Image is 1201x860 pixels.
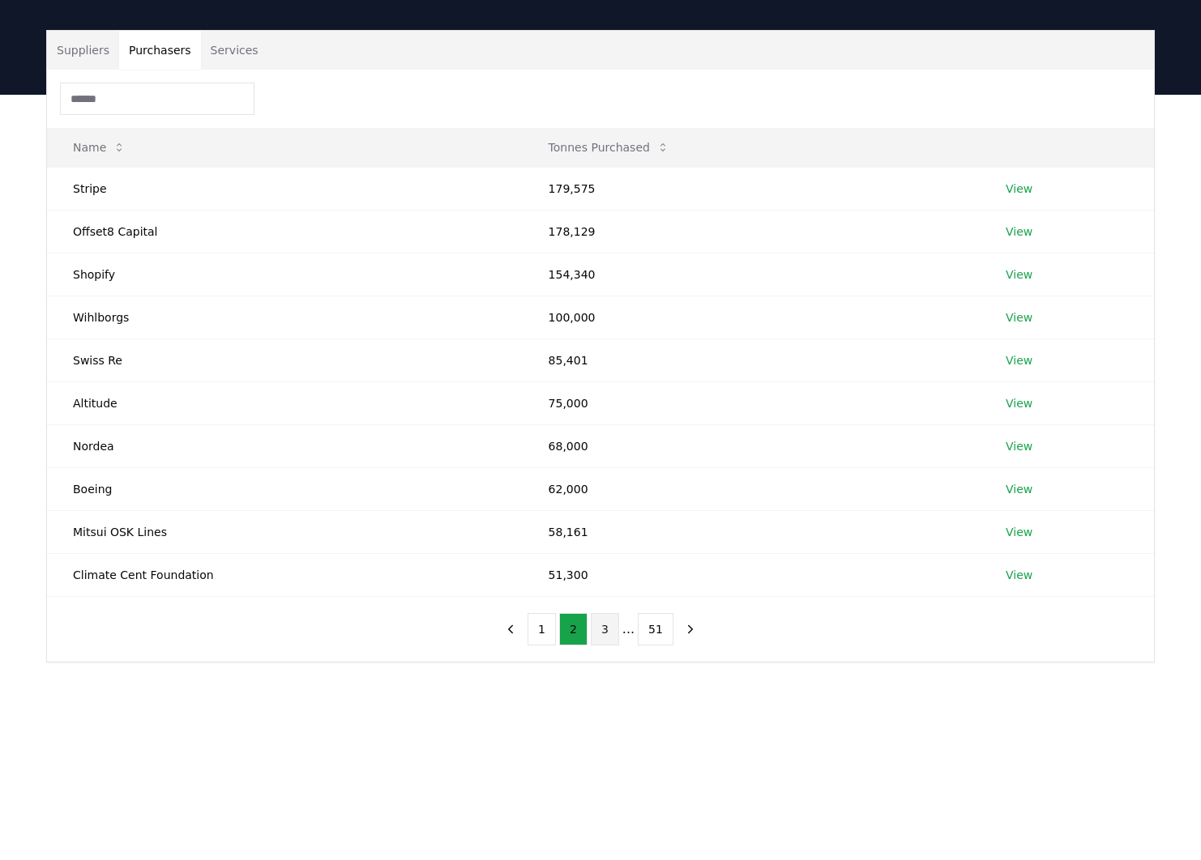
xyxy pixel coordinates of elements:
[201,31,268,70] button: Services
[1006,352,1032,368] a: View
[47,424,523,467] td: Nordea
[638,613,673,645] button: 51
[1006,266,1032,283] a: View
[523,424,980,467] td: 68,000
[1006,181,1032,197] a: View
[119,31,201,70] button: Purchasers
[523,338,980,381] td: 85,401
[528,613,556,645] button: 1
[47,553,523,596] td: Climate Cent Foundation
[536,131,682,164] button: Tonnes Purchased
[47,381,523,424] td: Altitude
[47,467,523,510] td: Boeing
[1006,438,1032,454] a: View
[1006,224,1032,240] a: View
[677,613,704,645] button: next page
[1006,309,1032,326] a: View
[1006,395,1032,411] a: View
[47,31,119,70] button: Suppliers
[47,167,523,210] td: Stripe
[523,253,980,296] td: 154,340
[47,510,523,553] td: Mitsui OSK Lines
[1006,567,1032,583] a: View
[523,210,980,253] td: 178,129
[523,296,980,338] td: 100,000
[622,619,635,639] li: ...
[559,613,588,645] button: 2
[523,381,980,424] td: 75,000
[47,296,523,338] td: Wihlborgs
[1006,524,1032,540] a: View
[523,167,980,210] td: 179,575
[47,253,523,296] td: Shopify
[497,613,524,645] button: previous page
[60,131,139,164] button: Name
[591,613,619,645] button: 3
[47,338,523,381] td: Swiss Re
[47,210,523,253] td: Offset8 Capital
[523,553,980,596] td: 51,300
[1006,481,1032,497] a: View
[523,467,980,510] td: 62,000
[523,510,980,553] td: 58,161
